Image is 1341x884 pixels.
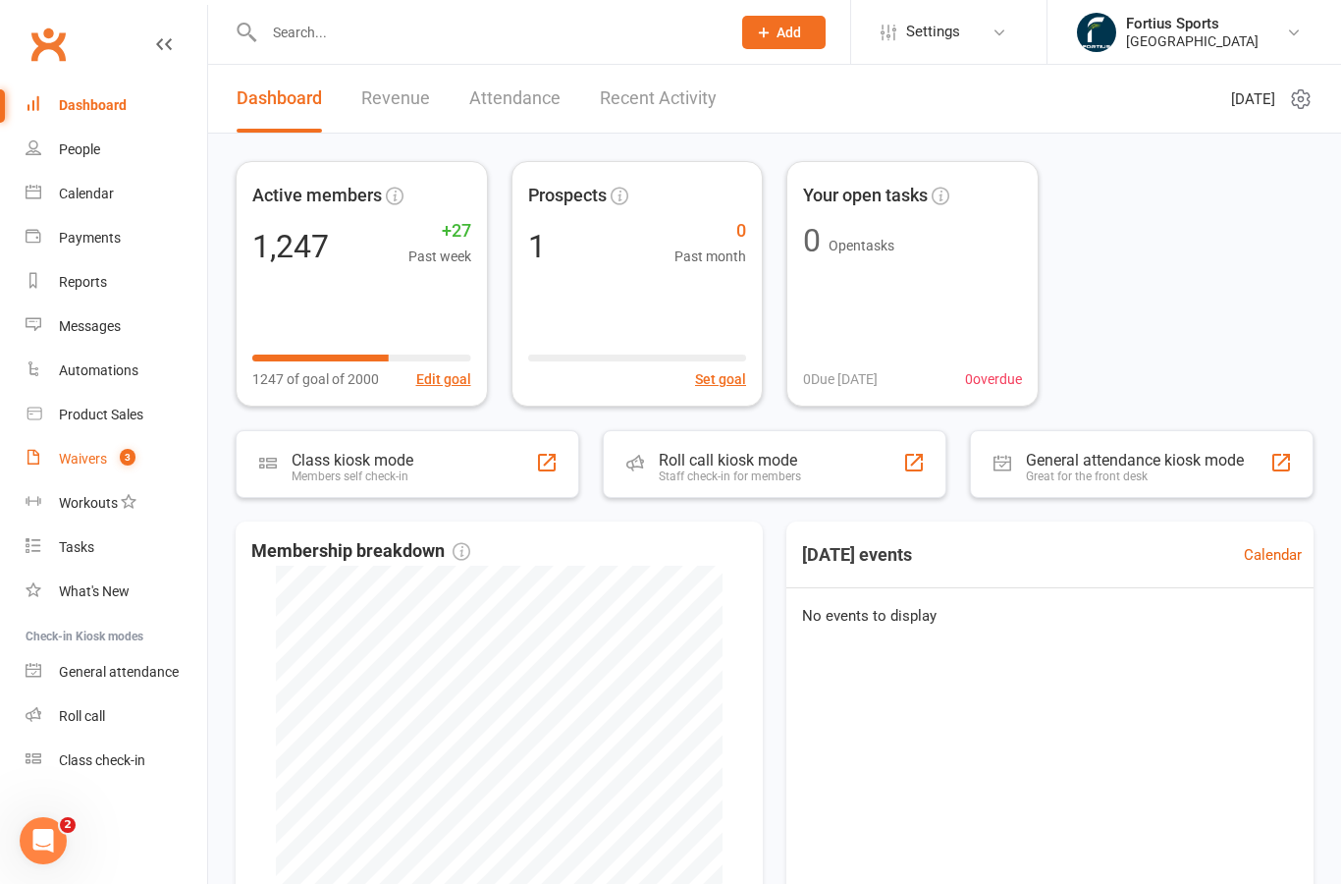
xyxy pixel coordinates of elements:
div: No events to display [778,588,1321,643]
a: Calendar [1244,543,1302,567]
span: Past month [674,246,746,267]
a: Class kiosk mode [26,739,207,783]
span: Past week [408,246,471,267]
div: Automations [59,362,138,378]
div: Staff check-in for members [659,470,801,483]
span: 0 Due [DATE] [803,368,878,390]
div: Roll call [59,708,105,724]
div: 0 [803,225,821,256]
div: Product Sales [59,407,143,422]
div: Class check-in [59,752,145,768]
span: Your open tasks [803,182,928,210]
div: Messages [59,318,121,334]
a: Revenue [361,65,430,133]
a: Workouts [26,481,207,525]
a: Attendance [469,65,561,133]
span: Prospects [528,182,607,210]
div: Members self check-in [292,470,413,483]
span: Membership breakdown [251,537,470,566]
a: Recent Activity [600,65,717,133]
a: Waivers 3 [26,437,207,481]
a: Dashboard [237,65,322,133]
div: Dashboard [59,97,127,113]
button: Set goal [695,368,746,390]
div: Fortius Sports [1126,15,1259,32]
a: Clubworx [24,20,73,69]
a: Roll call [26,694,207,739]
a: Dashboard [26,83,207,128]
a: People [26,128,207,172]
a: Tasks [26,525,207,570]
a: What's New [26,570,207,614]
div: Workouts [59,495,118,511]
a: Messages [26,304,207,349]
a: Automations [26,349,207,393]
div: Payments [59,230,121,246]
a: Calendar [26,172,207,216]
span: +27 [408,217,471,246]
div: [GEOGRAPHIC_DATA] [1126,32,1259,50]
div: Reports [59,274,107,290]
div: Class kiosk mode [292,451,413,470]
span: 2 [60,817,76,833]
span: Open tasks [829,238,894,253]
button: Add [742,16,826,49]
span: 3 [120,449,135,466]
a: Payments [26,216,207,260]
span: 0 overdue [965,368,1022,390]
span: Active members [252,182,382,210]
div: Waivers [59,451,107,467]
div: Tasks [59,539,94,555]
span: Add [777,25,801,40]
a: General attendance kiosk mode [26,650,207,694]
h3: [DATE] events [786,537,928,573]
a: Reports [26,260,207,304]
iframe: Intercom live chat [20,817,67,864]
div: Great for the front desk [1026,470,1244,483]
span: 0 [674,217,746,246]
input: Search... [258,19,717,46]
div: Roll call kiosk mode [659,451,801,470]
div: What's New [59,583,130,599]
a: Product Sales [26,393,207,437]
div: General attendance [59,664,179,680]
span: Settings [906,10,960,54]
div: 1,247 [252,231,329,262]
span: 1247 of goal of 2000 [252,368,379,390]
button: Edit goal [416,368,471,390]
span: [DATE] [1231,87,1275,111]
div: People [59,141,100,157]
div: Calendar [59,186,114,201]
div: General attendance kiosk mode [1026,451,1244,470]
div: 1 [528,231,546,262]
img: thumb_image1743802567.png [1077,13,1116,52]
